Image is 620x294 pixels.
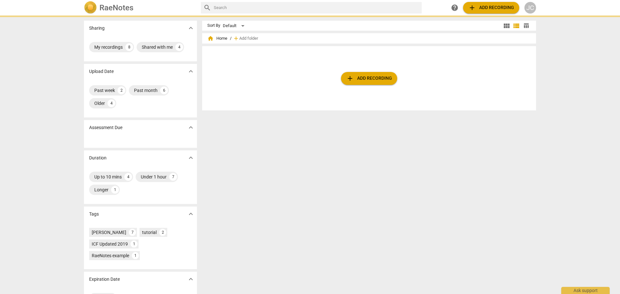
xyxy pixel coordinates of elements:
div: tutorial [142,229,157,236]
div: Under 1 hour [141,174,167,180]
span: Add folder [239,36,258,41]
button: Upload [463,2,519,14]
h2: RaeNotes [99,3,133,12]
input: Search [214,3,419,13]
span: / [230,36,232,41]
span: expand_more [187,210,195,218]
button: Show more [186,274,196,284]
img: Logo [84,1,97,14]
button: JC [524,2,536,14]
span: Add recording [468,4,514,12]
div: 4 [175,43,183,51]
div: Up to 10 mins [94,174,122,180]
div: Past week [94,87,115,94]
span: expand_more [187,154,195,162]
div: 2 [159,229,166,236]
div: 7 [129,229,136,236]
div: 4 [124,173,132,181]
span: help [451,4,459,12]
button: Show more [186,153,196,163]
div: Shared with me [142,44,173,50]
span: add [468,4,476,12]
button: Show more [186,66,196,76]
span: view_list [512,22,520,30]
p: Expiration Date [89,276,120,283]
div: 4 [108,99,115,107]
div: 8 [125,43,133,51]
p: Tags [89,211,99,218]
span: search [203,4,211,12]
span: expand_more [187,124,195,131]
div: My recordings [94,44,123,50]
span: add [233,35,239,42]
div: RaeNotes example [92,252,129,259]
span: view_module [503,22,511,30]
div: 1 [111,186,119,194]
button: Show more [186,123,196,132]
p: Duration [89,155,107,161]
div: 1 [130,240,138,248]
button: Show more [186,209,196,219]
span: table_chart [523,23,529,29]
p: Upload Date [89,68,114,75]
span: Home [207,35,227,42]
span: expand_more [187,275,195,283]
div: Ask support [561,287,610,294]
div: Sort By [207,23,220,28]
div: Default [223,21,247,31]
div: ICF Updated 2019 [92,241,128,247]
div: 6 [160,86,168,94]
span: expand_more [187,24,195,32]
div: 1 [132,252,139,259]
a: LogoRaeNotes [84,1,196,14]
div: [PERSON_NAME] [92,229,126,236]
span: expand_more [187,67,195,75]
div: Older [94,100,105,106]
span: add [346,75,354,82]
p: Assessment Due [89,124,122,131]
span: Add recording [346,75,392,82]
a: Help [449,2,460,14]
div: Past month [134,87,158,94]
button: Table view [521,21,531,31]
p: Sharing [89,25,105,32]
div: Longer [94,187,108,193]
button: Show more [186,23,196,33]
button: Upload [341,72,397,85]
button: Tile view [502,21,512,31]
div: 7 [169,173,177,181]
button: List view [512,21,521,31]
div: 2 [118,86,125,94]
span: home [207,35,214,42]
